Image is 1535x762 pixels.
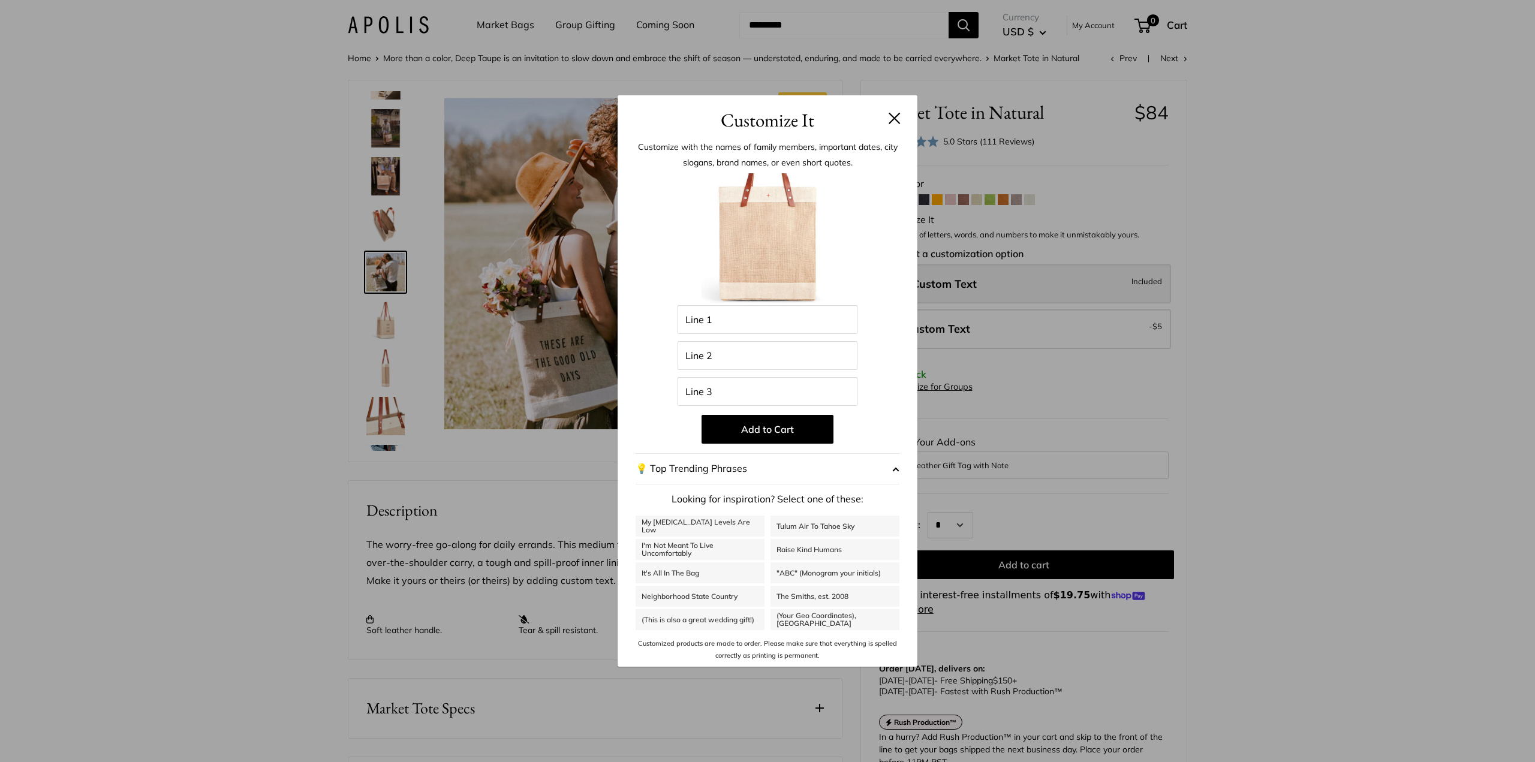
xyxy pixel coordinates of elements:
[636,453,899,484] button: 💡 Top Trending Phrases
[636,539,765,560] a: I'm Not Meant To Live Uncomfortably
[770,562,899,583] a: "ABC" (Monogram your initials)
[702,415,833,444] button: Add to Cart
[636,562,765,583] a: It's All In The Bag
[636,516,765,537] a: My [MEDICAL_DATA] Levels Are Low
[770,539,899,560] a: Raise Kind Humans
[636,637,899,662] p: Customized products are made to order. Please make sure that everything is spelled correctly as p...
[770,609,899,630] a: (Your Geo Coordinates), [GEOGRAPHIC_DATA]
[636,490,899,508] p: Looking for inspiration? Select one of these:
[10,716,128,752] iframe: Sign Up via Text for Offers
[636,609,765,630] a: (This is also a great wedding gift!)
[636,586,765,607] a: Neighborhood State Country
[636,106,899,134] h3: Customize It
[770,516,899,537] a: Tulum Air To Tahoe Sky
[770,586,899,607] a: The Smiths, est. 2008
[702,173,833,305] img: Blank_Product.002.jpg
[636,139,899,170] p: Customize with the names of family members, important dates, city slogans, brand names, or even s...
